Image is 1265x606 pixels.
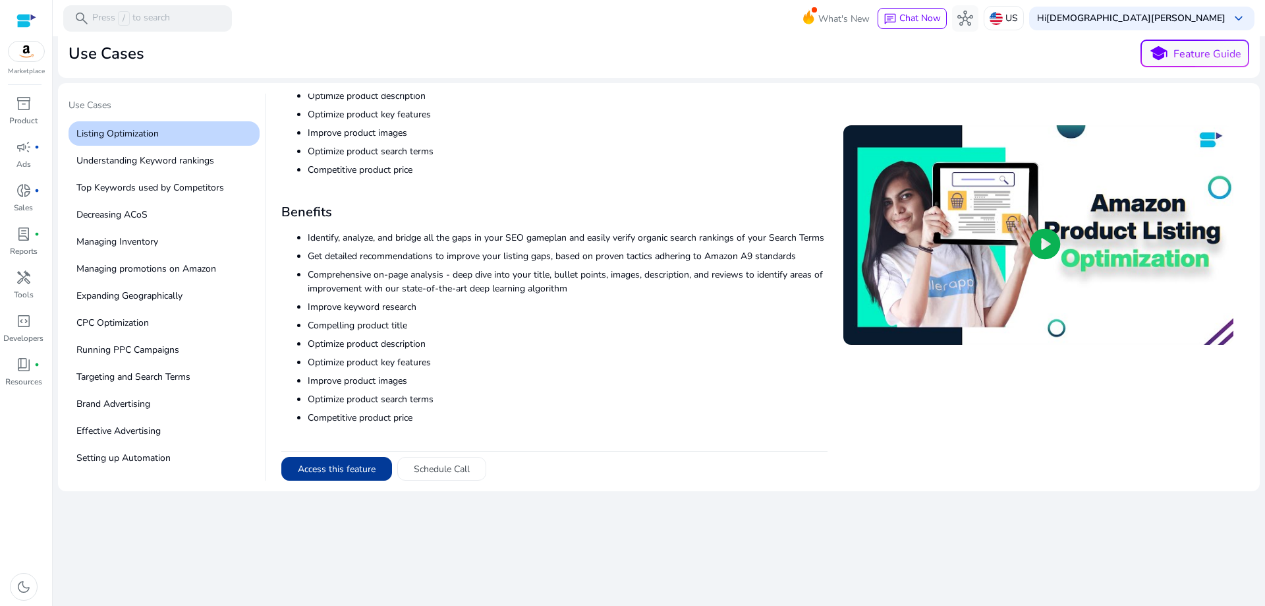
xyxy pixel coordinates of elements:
h2: Use Cases [69,44,144,63]
p: Decreasing ACoS [69,202,260,227]
li: Improve product images [308,126,828,140]
p: Automation for decreasing ACoS [69,473,260,497]
span: donut_small [16,183,32,198]
li: Competitive product price [308,411,828,425]
span: lab_profile [16,226,32,242]
button: Schedule Call [397,457,486,481]
li: Optimize product key features [308,107,828,121]
p: Product [9,115,38,127]
span: hub [957,11,973,26]
li: Optimize product search terms [308,144,828,158]
p: Setting up Automation [69,446,260,470]
span: dark_mode [16,579,32,595]
p: Use Cases [69,98,260,117]
span: keyboard_arrow_down [1231,11,1247,26]
li: Optimize product description [308,337,828,351]
p: Effective Advertising [69,419,260,443]
span: fiber_manual_record [34,144,40,150]
img: sddefault.jpg [843,125,1233,345]
li: Improve keyword research [308,300,828,314]
p: Expanding Geographically [69,284,260,308]
h3: Benefits [281,204,828,220]
span: chat [884,13,897,26]
p: Sales [14,202,33,214]
p: Hi [1037,14,1225,23]
li: Improve product images [308,374,828,388]
span: What's New [818,7,870,30]
p: Ads [16,158,31,170]
img: amazon.svg [9,42,44,61]
li: Competitive product price [308,163,828,177]
button: hub [952,5,978,32]
span: fiber_manual_record [34,188,40,193]
button: Access this feature [281,457,392,481]
button: chatChat Now [878,8,947,29]
p: Marketplace [8,67,45,76]
span: play_circle [1026,226,1063,262]
li: Optimize product key features [308,355,828,369]
p: Reports [10,245,38,257]
p: Brand Advertising [69,392,260,416]
button: schoolFeature Guide [1140,40,1249,67]
li: Comprehensive on-page analysis - deep dive into your title, bullet points, images, description, a... [308,268,828,295]
span: fiber_manual_record [34,231,40,237]
span: book_4 [16,357,32,373]
span: search [74,11,90,26]
p: Developers [3,332,43,344]
p: Press to search [92,11,170,26]
span: campaign [16,139,32,155]
span: inventory_2 [16,96,32,111]
li: Identify, analyze, and bridge all the gaps in your SEO gameplan and easily verify organic search ... [308,231,828,245]
p: Targeting and Search Terms [69,365,260,389]
li: Get detailed recommendations to improve your listing gaps, based on proven tactics adhering to Am... [308,249,828,263]
p: Resources [5,376,42,388]
span: handyman [16,270,32,286]
p: US [1005,7,1018,30]
img: us.svg [990,12,1003,25]
p: CPC Optimization [69,311,260,335]
li: Compelling product title [308,318,828,332]
span: code_blocks [16,313,32,329]
p: Managing promotions on Amazon [69,257,260,281]
li: Optimize product description [308,89,828,103]
p: Managing Inventory [69,229,260,254]
p: Running PPC Campaigns [69,338,260,362]
p: Feature Guide [1173,46,1241,62]
b: [DEMOGRAPHIC_DATA][PERSON_NAME] [1046,12,1225,24]
p: Understanding Keyword rankings [69,148,260,173]
span: Chat Now [899,12,941,24]
span: / [118,11,130,26]
p: Top Keywords used by Competitors [69,175,260,200]
p: Listing Optimization [69,121,260,146]
span: school [1149,44,1168,63]
li: Optimize product search terms [308,392,828,406]
span: fiber_manual_record [34,362,40,367]
p: Tools [14,289,34,301]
